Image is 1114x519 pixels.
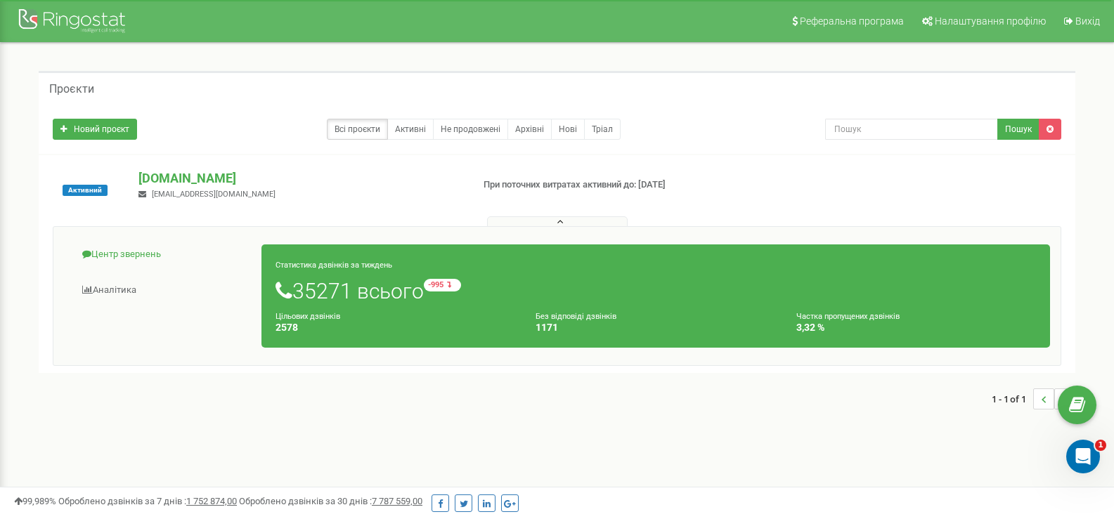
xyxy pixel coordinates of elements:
[152,190,276,199] span: [EMAIL_ADDRESS][DOMAIN_NAME]
[53,119,137,140] a: Новий проєкт
[64,273,262,308] a: Аналiтика
[584,119,621,140] a: Тріал
[825,119,998,140] input: Пошук
[992,388,1033,409] span: 1 - 1 of 1
[64,237,262,272] a: Центр звернень
[186,496,237,506] u: 1 752 874,00
[536,312,616,321] small: Без відповіді дзвінків
[276,279,1036,303] h1: 35271 всього
[796,312,900,321] small: Частка пропущених дзвінків
[1095,440,1106,451] span: 1
[138,169,460,188] p: [DOMAIN_NAME]
[372,496,422,506] u: 7 787 559,00
[992,374,1075,423] nav: ...
[14,496,56,506] span: 99,989%
[276,261,392,270] small: Статистика дзвінків за тиждень
[276,322,515,333] h4: 2578
[796,322,1036,333] h4: 3,32 %
[49,83,94,96] h5: Проєкти
[551,119,585,140] a: Нові
[387,119,434,140] a: Активні
[239,496,422,506] span: Оброблено дзвінків за 30 днів :
[1075,15,1100,27] span: Вихід
[433,119,508,140] a: Не продовжені
[276,312,340,321] small: Цільових дзвінків
[58,496,237,506] span: Оброблено дзвінків за 7 днів :
[424,279,461,291] small: -995
[800,15,904,27] span: Реферальна програма
[327,119,388,140] a: Всі проєкти
[1066,440,1100,473] iframe: Intercom live chat
[536,322,775,333] h4: 1171
[997,119,1039,140] button: Пошук
[63,185,108,196] span: Активний
[935,15,1046,27] span: Налаштування профілю
[507,119,552,140] a: Архівні
[484,178,720,192] p: При поточних витратах активний до: [DATE]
